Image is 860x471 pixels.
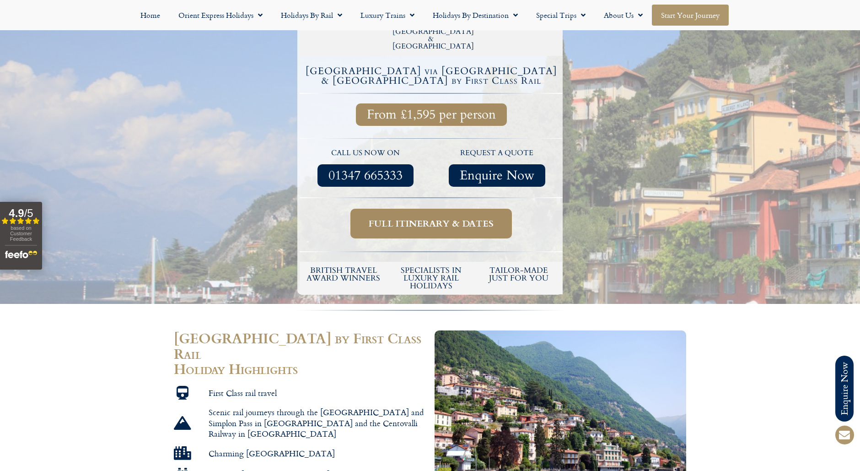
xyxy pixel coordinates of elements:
[131,5,169,26] a: Home
[356,103,507,126] a: From £1,595 per person
[174,361,425,377] h2: Holiday Highlights
[449,164,545,187] a: Enquire Now
[479,266,558,282] h5: tailor-made just for you
[350,209,512,238] a: Full itinerary & dates
[272,5,351,26] a: Holidays by Rail
[652,5,729,26] a: Start your Journey
[527,5,595,26] a: Special Trips
[369,218,494,229] span: Full itinerary & dates
[206,448,335,459] span: Charming [GEOGRAPHIC_DATA]
[206,388,277,398] span: First Class rail travel
[367,109,496,120] span: From £1,595 per person
[301,66,561,86] h4: [GEOGRAPHIC_DATA] via [GEOGRAPHIC_DATA] & [GEOGRAPHIC_DATA] by First Class Rail
[436,147,559,159] p: request a quote
[206,407,426,439] span: Scenic rail journeys through the [GEOGRAPHIC_DATA] and Simplon Pass in [GEOGRAPHIC_DATA] and the ...
[304,266,383,282] h5: British Travel Award winners
[328,170,403,181] span: 01347 665333
[5,5,855,26] nav: Menu
[595,5,652,26] a: About Us
[304,147,427,159] p: call us now on
[351,5,424,26] a: Luxury Trains
[392,266,471,290] h6: Specialists in luxury rail holidays
[424,5,527,26] a: Holidays by Destination
[460,170,534,181] span: Enquire Now
[317,164,414,187] a: 01347 665333
[174,330,425,362] h2: [GEOGRAPHIC_DATA] by First Class Rail
[169,5,272,26] a: Orient Express Holidays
